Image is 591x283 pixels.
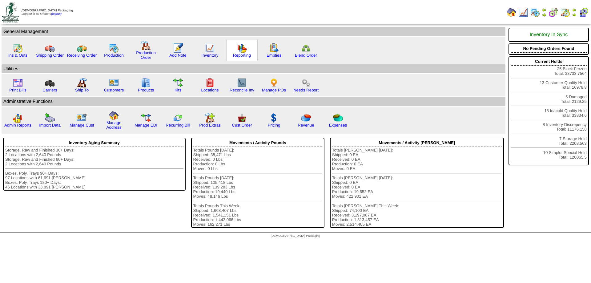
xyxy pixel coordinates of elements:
img: pie_chart2.png [333,113,343,123]
img: home.gif [109,111,119,120]
div: Movements / Activity Pounds [193,139,322,147]
img: workflow.png [301,78,311,88]
img: truck3.gif [45,78,55,88]
img: workorder.gif [269,43,279,53]
img: calendarcustomer.gif [579,7,589,17]
div: Inventory Aging Summary [5,139,183,147]
img: po.png [269,78,279,88]
a: Manage Address [107,120,122,130]
a: Add Note [169,53,187,58]
img: pie_chart.png [301,113,311,123]
img: calendarblend.gif [549,7,558,17]
a: Blend Order [295,53,317,58]
img: graph2.png [13,113,23,123]
a: (logout) [51,12,62,16]
a: Admin Reports [4,123,31,127]
a: Carriers [42,88,57,92]
img: truck2.gif [77,43,87,53]
a: Kits [175,88,181,92]
div: Movements / Activity [PERSON_NAME] [332,139,502,147]
img: prodextras.gif [205,113,215,123]
a: Print Bills [9,88,26,92]
div: Storage, Raw and Finished 30+ Days: 2 Locations with 2,640 Pounds Storage, Raw and Finished 60+ D... [5,148,183,189]
div: Totals Pounds [DATE]: Shipped: 38,471 Lbs Received: 0 Lbs Production: 0 Lbs Moves: 0 Lbs Totals P... [193,148,322,227]
a: Needs Report [293,88,319,92]
div: Inventory In Sync [511,29,587,41]
a: Reconcile Inv [230,88,254,92]
a: Import Data [39,123,61,127]
a: Expenses [329,123,347,127]
img: calendarprod.gif [109,43,119,53]
img: factory.gif [141,41,151,51]
a: Pricing [268,123,280,127]
a: Manage EDI [135,123,157,127]
img: arrowright.gif [572,12,577,17]
a: Cust Order [232,123,252,127]
img: home.gif [507,7,517,17]
td: Adminstrative Functions [2,97,505,106]
img: zoroco-logo-small.webp [2,2,19,22]
img: cust_order.png [237,113,247,123]
a: Products [138,88,154,92]
div: Totals [PERSON_NAME] [DATE]: Shipped: 0 EA Received: 0 EA Production: 0 EA Moves: 0 EA Totals [PE... [332,148,502,227]
img: customers.gif [109,78,119,88]
a: Empties [267,53,281,58]
a: Recurring Bill [166,123,190,127]
img: arrowleft.gif [542,7,547,12]
a: Ins & Outs [8,53,27,58]
a: Revenue [298,123,314,127]
img: orders.gif [173,43,183,53]
img: line_graph2.gif [237,78,247,88]
img: dollar.gif [269,113,279,123]
a: Manage POs [262,88,286,92]
img: cabinet.gif [141,78,151,88]
div: 25 Block Frozen Total: 33733.7564 13 Customer Quality Hold Total: 16978.8 5 Damaged Total: 2129.2... [509,56,589,165]
img: network.png [301,43,311,53]
img: calendarinout.gif [560,7,570,17]
a: Inventory [202,53,219,58]
a: Shipping Order [36,53,64,58]
a: Ship To [75,88,89,92]
a: Production Order [136,51,156,60]
span: [DEMOGRAPHIC_DATA] Packaging [271,234,320,238]
img: truck.gif [45,43,55,53]
img: reconcile.gif [173,113,183,123]
a: Receiving Order [67,53,97,58]
img: calendarprod.gif [530,7,540,17]
a: Manage Cust [70,123,94,127]
div: No Pending Orders Found [511,45,587,53]
div: Current Holds [511,58,587,66]
img: arrowright.gif [542,12,547,17]
img: line_graph.gif [205,43,215,53]
span: [DEMOGRAPHIC_DATA] Packaging [22,9,73,12]
img: factory2.gif [77,78,87,88]
a: Production [104,53,124,58]
img: import.gif [45,113,55,123]
img: arrowleft.gif [572,7,577,12]
a: Prod Extras [199,123,221,127]
a: Customers [104,88,124,92]
span: Logged in as Mfetters [22,9,73,16]
td: Utilities [2,64,505,73]
img: invoice2.gif [13,78,23,88]
img: graph.gif [237,43,247,53]
img: calendarinout.gif [13,43,23,53]
img: locations.gif [205,78,215,88]
img: managecust.png [76,113,88,123]
a: Locations [201,88,219,92]
img: line_graph.gif [518,7,528,17]
a: Reporting [233,53,251,58]
img: workflow.gif [173,78,183,88]
img: edi.gif [141,113,151,123]
td: General Management [2,27,505,36]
